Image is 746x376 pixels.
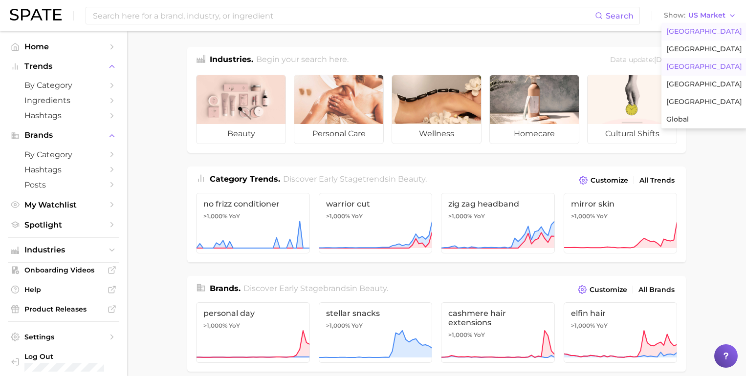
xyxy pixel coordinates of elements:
span: >1,000% [448,331,472,338]
a: warrior cut>1,000% YoY [319,193,433,253]
span: elfin hair [571,309,670,318]
a: by Category [8,147,119,162]
span: Customize [590,286,627,294]
span: Log Out [24,352,111,361]
h1: Industries. [210,54,253,67]
span: YoY [596,322,608,330]
a: cultural shifts [587,75,677,144]
span: Trends [24,62,103,71]
span: >1,000% [203,322,227,329]
span: Brands [24,131,103,140]
span: homecare [490,124,579,144]
span: Spotlight [24,220,103,230]
a: Help [8,282,119,297]
span: YoY [351,322,363,330]
span: Settings [24,333,103,341]
span: cashmere hair extensions [448,309,548,327]
span: zig zag headband [448,199,548,209]
a: Log out. Currently logged in with e-mail jkno@cosmax.com. [8,349,119,375]
span: All Trends [639,176,675,185]
input: Search here for a brand, industry, or ingredient [92,7,595,24]
a: Settings [8,330,119,344]
span: >1,000% [448,212,472,220]
span: Discover Early Stage trends in . [283,174,427,184]
span: Hashtags [24,111,103,120]
span: no frizz conditioner [203,199,303,209]
span: >1,000% [571,322,595,329]
span: mirror skin [571,199,670,209]
a: All Trends [637,174,677,187]
a: Home [8,39,119,54]
button: Industries [8,243,119,257]
a: Hashtags [8,162,119,177]
span: My Watchlist [24,200,103,209]
button: Customize [576,173,631,187]
span: [GEOGRAPHIC_DATA] [666,63,742,71]
button: ShowUS Market [661,9,739,22]
span: Ingredients [24,96,103,105]
a: Posts [8,177,119,192]
span: Search [606,11,634,21]
button: Customize [575,283,630,296]
button: Brands [8,128,119,143]
span: YoY [229,322,240,330]
span: Brands . [210,284,241,293]
span: All Brands [638,286,675,294]
a: stellar snacks>1,000% YoY [319,302,433,363]
span: Product Releases [24,305,103,313]
a: beauty [196,75,286,144]
div: Data update: [DATE] [610,54,677,67]
span: cultural shifts [588,124,677,144]
a: Spotlight [8,217,119,232]
span: [GEOGRAPHIC_DATA] [666,80,742,88]
span: by Category [24,81,103,90]
span: Onboarding Videos [24,266,103,274]
span: [GEOGRAPHIC_DATA] [666,27,742,36]
span: Posts [24,180,103,189]
span: wellness [392,124,481,144]
span: Category Trends . [210,174,280,184]
a: personal day>1,000% YoY [196,302,310,363]
span: Customize [591,176,628,185]
span: stellar snacks [326,309,425,318]
span: [GEOGRAPHIC_DATA] [666,98,742,106]
a: zig zag headband>1,000% YoY [441,193,555,253]
a: elfin hair>1,000% YoY [564,302,678,363]
a: cashmere hair extensions>1,000% YoY [441,302,555,363]
span: beauty [359,284,387,293]
a: Onboarding Videos [8,263,119,277]
span: beauty [398,174,425,184]
span: beauty [197,124,285,144]
span: YoY [229,212,240,220]
span: >1,000% [203,212,227,220]
a: no frizz conditioner>1,000% YoY [196,193,310,253]
span: >1,000% [571,212,595,220]
a: All Brands [636,283,677,296]
span: Global [666,115,689,124]
a: homecare [489,75,579,144]
span: YoY [596,212,608,220]
span: Discover Early Stage brands in . [243,284,388,293]
h2: Begin your search here. [256,54,349,67]
a: mirror skin>1,000% YoY [564,193,678,253]
a: by Category [8,78,119,93]
span: warrior cut [326,199,425,209]
img: SPATE [10,9,62,21]
span: personal care [294,124,383,144]
span: personal day [203,309,303,318]
a: My Watchlist [8,197,119,212]
span: Industries [24,246,103,254]
span: Hashtags [24,165,103,174]
span: [GEOGRAPHIC_DATA] [666,45,742,53]
button: Trends [8,59,119,74]
span: Show [664,13,685,18]
span: >1,000% [326,212,350,220]
span: YoY [351,212,363,220]
span: >1,000% [326,322,350,329]
span: YoY [474,212,485,220]
a: Product Releases [8,302,119,316]
a: Ingredients [8,93,119,108]
span: Help [24,285,103,294]
a: personal care [294,75,384,144]
span: YoY [474,331,485,339]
